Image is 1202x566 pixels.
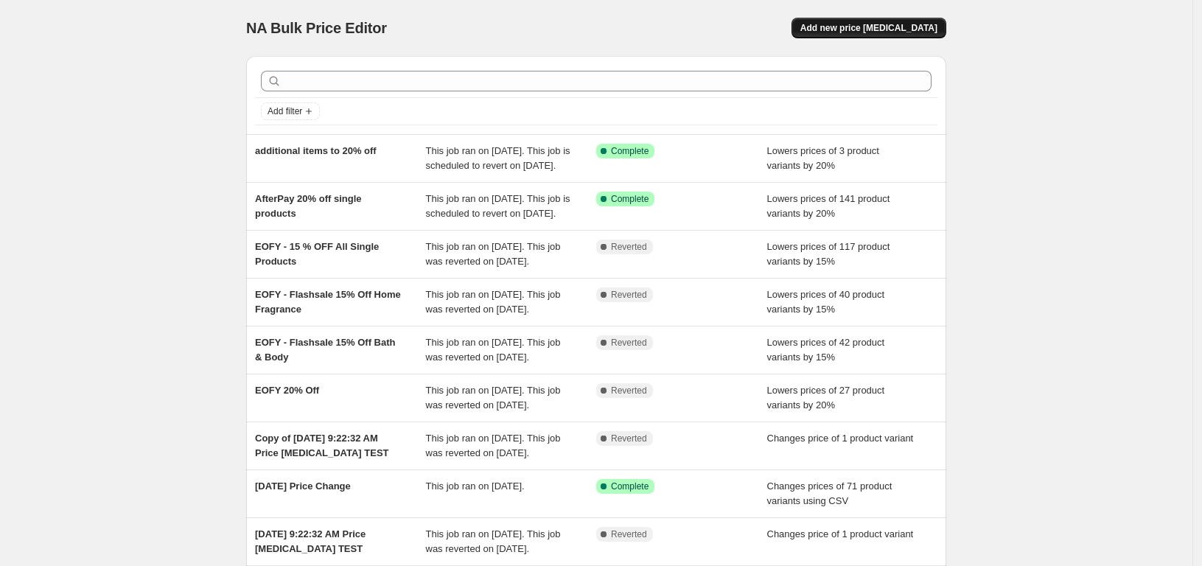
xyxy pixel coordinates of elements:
[767,433,914,444] span: Changes price of 1 product variant
[255,193,362,219] span: AfterPay 20% off single products
[268,105,302,117] span: Add filter
[255,433,389,458] span: Copy of [DATE] 9:22:32 AM Price [MEDICAL_DATA] TEST
[767,241,890,267] span: Lowers prices of 117 product variants by 15%
[255,481,351,492] span: [DATE] Price Change
[611,145,649,157] span: Complete
[611,528,647,540] span: Reverted
[767,481,892,506] span: Changes prices of 71 product variants using CSV
[426,528,561,554] span: This job ran on [DATE]. This job was reverted on [DATE].
[255,241,379,267] span: EOFY - 15 % OFF All Single Products
[255,528,366,554] span: [DATE] 9:22:32 AM Price [MEDICAL_DATA] TEST
[255,337,395,363] span: EOFY - Flashsale 15% Off Bath & Body
[255,289,401,315] span: EOFY - Flashsale 15% Off Home Fragrance
[255,385,319,396] span: EOFY 20% Off
[611,433,647,444] span: Reverted
[800,22,937,34] span: Add new price [MEDICAL_DATA]
[426,145,570,171] span: This job ran on [DATE]. This job is scheduled to revert on [DATE].
[426,337,561,363] span: This job ran on [DATE]. This job was reverted on [DATE].
[426,481,525,492] span: This job ran on [DATE].
[426,289,561,315] span: This job ran on [DATE]. This job was reverted on [DATE].
[767,289,885,315] span: Lowers prices of 40 product variants by 15%
[767,528,914,539] span: Changes price of 1 product variant
[611,193,649,205] span: Complete
[426,385,561,410] span: This job ran on [DATE]. This job was reverted on [DATE].
[767,193,890,219] span: Lowers prices of 141 product variants by 20%
[426,241,561,267] span: This job ran on [DATE]. This job was reverted on [DATE].
[611,481,649,492] span: Complete
[611,241,647,253] span: Reverted
[611,385,647,396] span: Reverted
[792,18,946,38] button: Add new price [MEDICAL_DATA]
[611,337,647,349] span: Reverted
[261,102,320,120] button: Add filter
[246,20,387,36] span: NA Bulk Price Editor
[611,289,647,301] span: Reverted
[255,145,377,156] span: additional items to 20% off
[426,193,570,219] span: This job ran on [DATE]. This job is scheduled to revert on [DATE].
[767,385,885,410] span: Lowers prices of 27 product variants by 20%
[426,433,561,458] span: This job ran on [DATE]. This job was reverted on [DATE].
[767,145,879,171] span: Lowers prices of 3 product variants by 20%
[767,337,885,363] span: Lowers prices of 42 product variants by 15%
